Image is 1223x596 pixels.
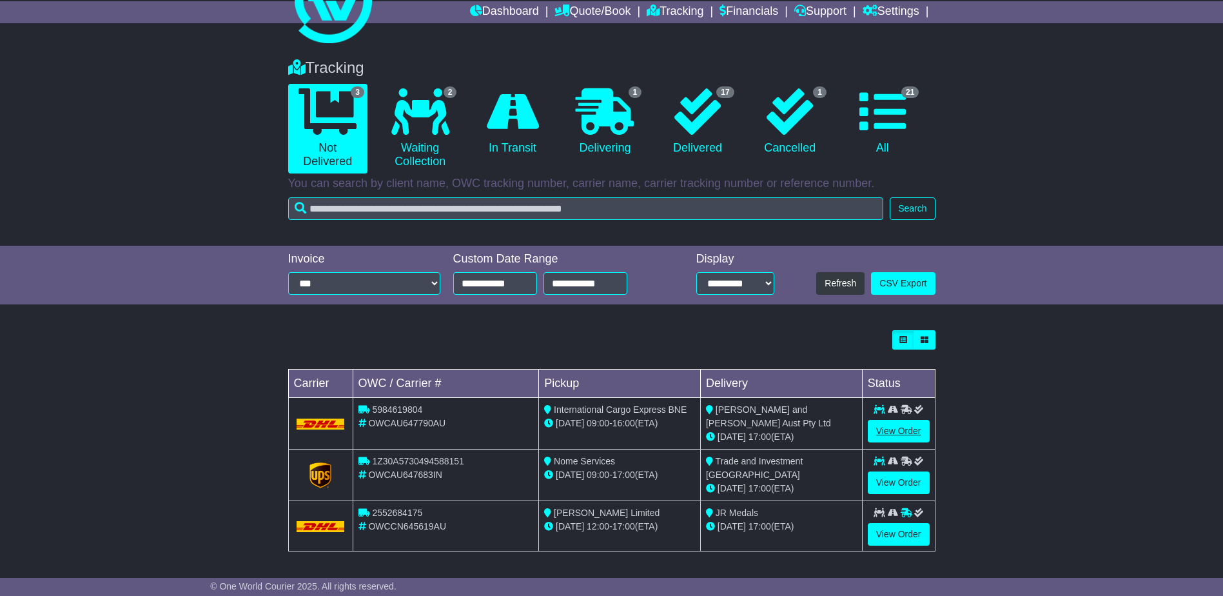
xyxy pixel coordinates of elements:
[210,581,396,591] span: © One World Courier 2025. All rights reserved.
[372,404,422,415] span: 5984619804
[368,470,442,480] span: OWCAU647683IN
[288,177,935,191] p: You can search by client name, OWC tracking number, carrier name, carrier tracking number or refe...
[372,456,464,466] span: 1Z30A5730494588151
[706,482,857,495] div: (ETA)
[309,462,331,488] img: GetCarrierServiceLogo
[453,252,660,266] div: Custom Date Range
[794,1,846,23] a: Support
[473,84,552,160] a: In Transit
[629,86,642,98] span: 1
[380,84,460,174] a: 2 Waiting Collection
[556,470,584,480] span: [DATE]
[871,272,935,295] a: CSV Export
[647,1,703,23] a: Tracking
[368,418,445,428] span: OWCAU647790AU
[556,521,584,531] span: [DATE]
[718,432,746,442] span: [DATE]
[890,197,935,220] button: Search
[862,370,935,398] td: Status
[748,483,771,493] span: 17:00
[587,418,609,428] span: 09:00
[282,59,942,77] div: Tracking
[539,370,701,398] td: Pickup
[612,418,635,428] span: 16:00
[718,483,746,493] span: [DATE]
[706,520,857,533] div: (ETA)
[901,86,919,98] span: 21
[587,521,609,531] span: 12:00
[297,419,345,429] img: DHL.png
[353,370,539,398] td: OWC / Carrier #
[612,470,635,480] span: 17:00
[748,432,771,442] span: 17:00
[706,404,831,428] span: [PERSON_NAME] and [PERSON_NAME] Aust Pty Ltd
[718,521,746,531] span: [DATE]
[706,456,803,480] span: Trade and Investment [GEOGRAPHIC_DATA]
[372,508,422,518] span: 2552684175
[750,84,830,160] a: 1 Cancelled
[288,84,367,174] a: 3 Not Delivered
[868,472,930,494] a: View Order
[719,1,778,23] a: Financials
[288,252,440,266] div: Invoice
[587,470,609,480] span: 09:00
[863,1,919,23] a: Settings
[816,272,865,295] button: Refresh
[868,523,930,546] a: View Order
[544,417,695,430] div: - (ETA)
[554,508,660,518] span: [PERSON_NAME] Limited
[544,520,695,533] div: - (ETA)
[554,1,631,23] a: Quote/Book
[716,508,758,518] span: JR Medals
[813,86,827,98] span: 1
[716,86,734,98] span: 17
[544,468,695,482] div: - (ETA)
[658,84,737,160] a: 17 Delivered
[612,521,635,531] span: 17:00
[368,521,446,531] span: OWCCN645619AU
[470,1,539,23] a: Dashboard
[444,86,457,98] span: 2
[696,252,774,266] div: Display
[554,456,615,466] span: Nome Services
[868,420,930,442] a: View Order
[554,404,687,415] span: International Cargo Express BNE
[351,86,364,98] span: 3
[843,84,922,160] a: 21 All
[706,430,857,444] div: (ETA)
[748,521,771,531] span: 17:00
[565,84,645,160] a: 1 Delivering
[556,418,584,428] span: [DATE]
[288,370,353,398] td: Carrier
[297,521,345,531] img: DHL.png
[700,370,862,398] td: Delivery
